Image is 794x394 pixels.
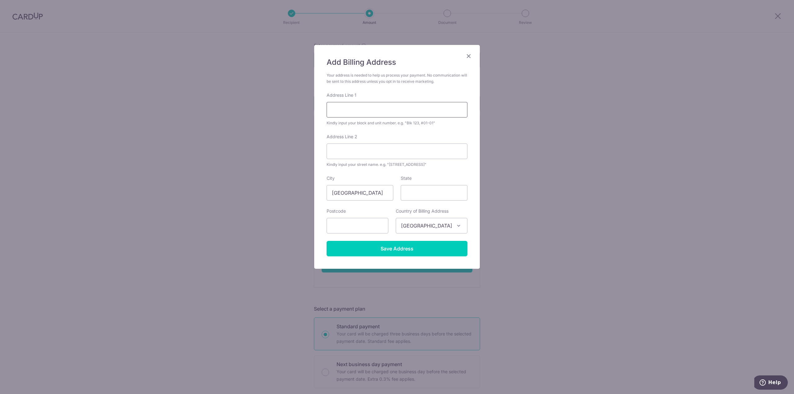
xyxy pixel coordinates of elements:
[396,208,448,214] label: Country of Billing Address
[327,175,335,181] label: City
[327,241,467,256] input: Save Address
[327,134,357,140] label: Address Line 2
[754,375,788,391] iframe: Opens a widget where you can find more information
[327,208,346,214] label: Postcode
[327,72,467,85] div: Your address is needed to help us process your payment. No communication will be sent to this add...
[327,120,467,126] div: Kindly input your block and unit number. e.g. "Blk 123, #01-01"
[327,92,356,98] label: Address Line 1
[465,52,472,60] button: Close
[327,57,467,67] h5: Add Billing Address
[401,175,412,181] label: State
[396,218,467,233] span: Singapore
[327,162,467,168] div: Kindly input your street name. e.g. "[STREET_ADDRESS]"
